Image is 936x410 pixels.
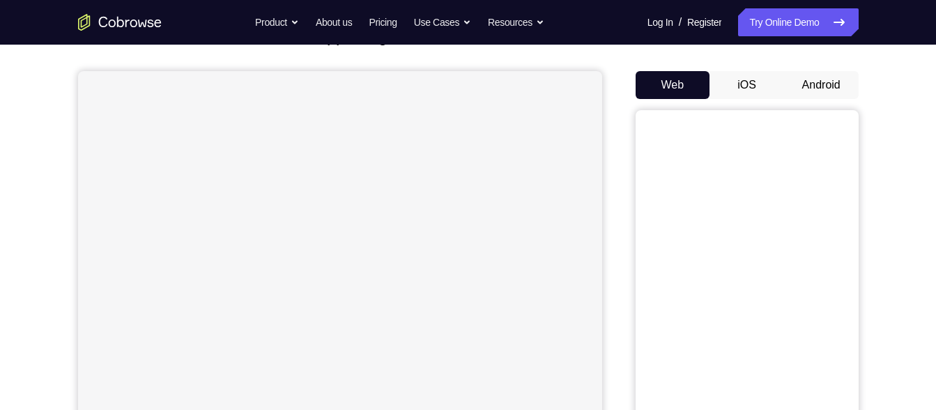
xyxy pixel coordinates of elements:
button: Android [784,71,859,99]
a: Go to the home page [78,14,162,31]
a: Pricing [369,8,397,36]
a: Log In [647,8,673,36]
button: Web [636,71,710,99]
button: Product [255,8,299,36]
button: Use Cases [414,8,471,36]
a: Register [687,8,721,36]
a: Try Online Demo [738,8,858,36]
span: / [679,14,682,31]
button: iOS [709,71,784,99]
a: About us [316,8,352,36]
button: Resources [488,8,544,36]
